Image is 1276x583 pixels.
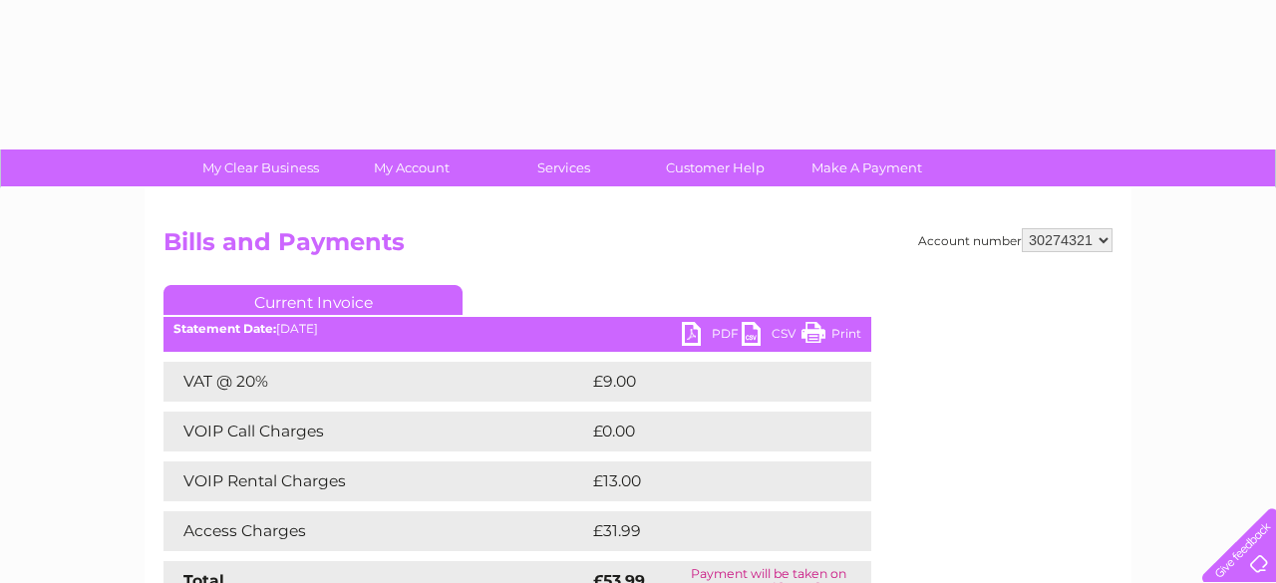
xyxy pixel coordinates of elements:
td: £0.00 [588,412,825,451]
td: VOIP Call Charges [163,412,588,451]
a: My Clear Business [178,149,343,186]
a: Customer Help [633,149,797,186]
td: £9.00 [588,362,826,402]
b: Statement Date: [173,321,276,336]
td: VAT @ 20% [163,362,588,402]
a: Current Invoice [163,285,463,315]
div: [DATE] [163,322,871,336]
h2: Bills and Payments [163,228,1113,266]
td: Access Charges [163,511,588,551]
a: CSV [742,322,801,351]
div: Account number [918,228,1113,252]
a: Make A Payment [785,149,949,186]
a: My Account [330,149,494,186]
a: PDF [682,322,742,351]
td: VOIP Rental Charges [163,461,588,501]
a: Services [481,149,646,186]
td: £13.00 [588,461,829,501]
a: Print [801,322,861,351]
td: £31.99 [588,511,829,551]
